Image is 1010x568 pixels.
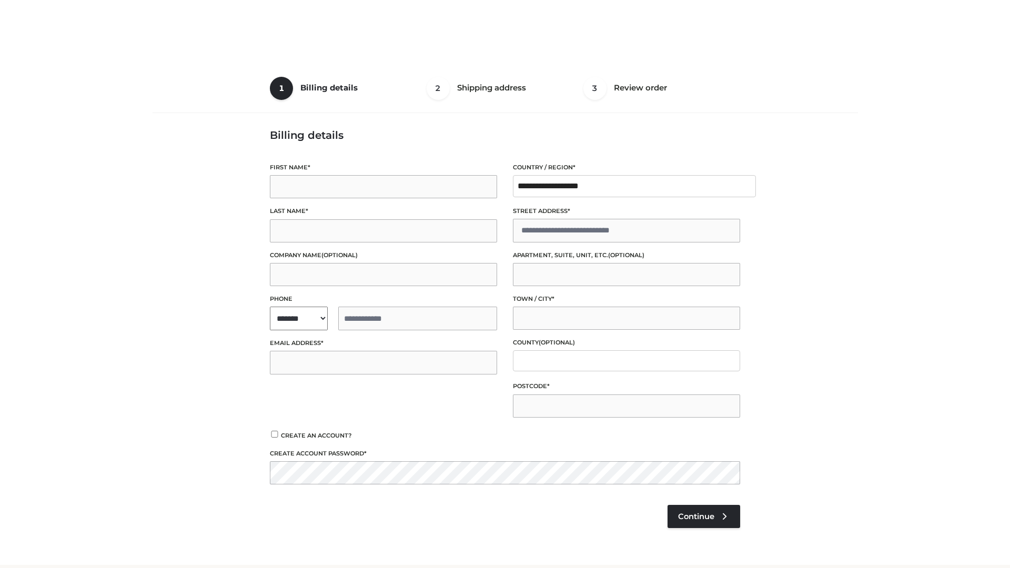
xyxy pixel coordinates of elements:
input: Create an account? [270,431,279,438]
span: (optional) [321,251,358,259]
span: Review order [614,83,667,93]
label: First name [270,163,497,173]
label: Street address [513,206,740,216]
label: Company name [270,250,497,260]
span: (optional) [539,339,575,346]
span: Billing details [300,83,358,93]
span: Shipping address [457,83,526,93]
h3: Billing details [270,129,740,141]
label: Phone [270,294,497,304]
span: 3 [583,77,607,100]
label: Apartment, suite, unit, etc. [513,250,740,260]
span: 1 [270,77,293,100]
label: Town / City [513,294,740,304]
span: Create an account? [281,432,352,439]
label: Postcode [513,381,740,391]
label: Last name [270,206,497,216]
span: 2 [427,77,450,100]
label: Create account password [270,449,740,459]
label: Email address [270,338,497,348]
span: (optional) [608,251,644,259]
span: Continue [678,512,714,521]
a: Continue [668,505,740,528]
label: County [513,338,740,348]
label: Country / Region [513,163,740,173]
